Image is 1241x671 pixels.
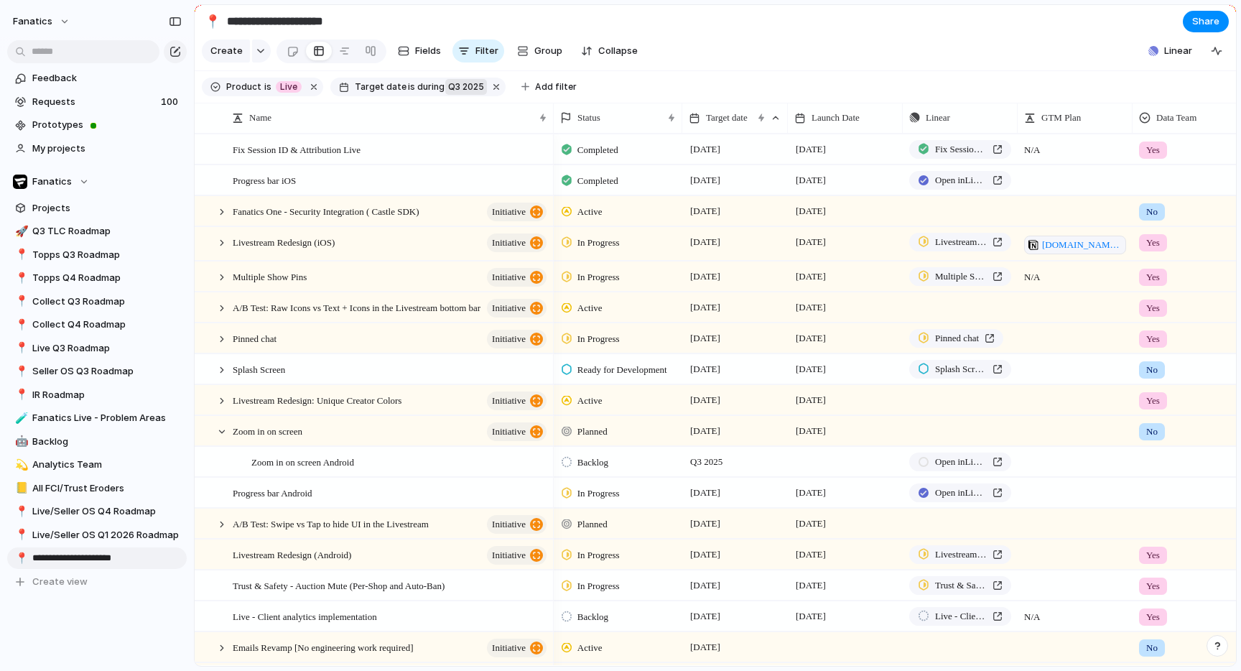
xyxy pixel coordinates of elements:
div: 📍 [15,340,25,356]
a: Livestream Redesign (iOS and Android) [909,545,1011,564]
div: 📍 [15,504,25,520]
span: In Progress [577,270,620,284]
span: Yes [1146,394,1160,408]
span: A/B Test: Swipe vs Tap to hide UI in the Livestream [233,515,429,532]
span: [DATE] [792,515,829,532]
span: Target date [706,111,748,125]
span: All FCI/Trust Eroders [32,481,182,496]
span: A/B Test: Raw Icons vs Text + Icons in the Livestream bottom bar [233,299,480,315]
span: Active [577,301,603,315]
span: [DATE] [687,299,724,316]
span: In Progress [577,548,620,563]
span: In Progress [577,486,620,501]
span: [DATE] [687,172,724,189]
span: initiative [492,391,526,411]
span: Projects [32,201,182,216]
span: In Progress [577,236,620,250]
span: [DATE] [792,392,829,409]
span: [DATE] [792,233,829,251]
span: Group [534,44,562,58]
span: Data Team [1156,111,1196,125]
span: Seller OS Q3 Roadmap [32,364,182,379]
div: 🤖 [15,433,25,450]
span: Yes [1146,143,1160,157]
button: isduring [406,79,447,95]
a: 🤖Backlog [7,431,187,453]
span: 100 [161,95,181,109]
span: initiative [492,545,526,565]
span: [DATE] [792,422,829,440]
a: Pinned chat [909,329,1003,348]
a: 📍IR Roadmap [7,384,187,406]
span: IR Roadmap [32,388,182,402]
span: [DATE] [792,299,829,316]
span: Collapse [598,44,638,58]
button: 📍 [13,295,27,309]
button: 📒 [13,481,27,496]
div: 📍 [15,317,25,333]
span: Linear [1164,44,1192,58]
a: 📍Collect Q3 Roadmap [7,291,187,313]
button: 📍 [201,10,224,33]
span: Fanatics [32,175,72,189]
span: Requests [32,95,157,109]
div: 📍 [205,11,220,31]
button: initiative [487,546,547,565]
span: Ready for Development [577,363,667,377]
div: 🚀 [15,223,25,240]
span: Yes [1146,270,1160,284]
span: No [1146,641,1158,655]
span: Create view [32,575,88,589]
span: No [1146,363,1158,377]
button: 📍 [13,388,27,402]
a: [DOMAIN_NAME][URL] [1024,236,1126,254]
span: Open in Linear [935,173,987,188]
button: 🧪 [13,411,27,425]
button: 📍 [13,318,27,332]
button: Group [510,40,570,63]
span: initiative [492,329,526,349]
button: initiative [487,639,547,657]
span: Yes [1146,332,1160,346]
a: Multiple Show Pins [909,267,1011,286]
button: 🚀 [13,224,27,239]
span: Livestream Redesign (iOS and Android) [935,235,987,249]
button: 📍 [13,341,27,356]
a: 📍Topps Q4 Roadmap [7,267,187,289]
button: initiative [487,330,547,348]
span: initiative [492,233,526,253]
div: 📍 [15,270,25,287]
span: [DOMAIN_NAME][URL] [1042,238,1122,252]
a: 🧪Fanatics Live - Problem Areas [7,407,187,429]
button: 🤖 [13,435,27,449]
span: Completed [577,143,618,157]
span: [DATE] [792,268,829,285]
button: 📍 [13,248,27,262]
span: Collect Q4 Roadmap [32,318,182,332]
span: Fields [415,44,441,58]
button: 📍 [13,364,27,379]
a: 📍Live/Seller OS Q1 2026 Roadmap [7,524,187,546]
button: is [261,79,274,95]
a: My projects [7,138,187,159]
span: Name [249,111,271,125]
div: 📍 [15,527,25,543]
div: 📍 [15,364,25,380]
span: Backlog [577,610,608,624]
span: initiative [492,514,526,535]
span: [DATE] [687,484,724,501]
span: Backlog [577,455,608,470]
button: 📍 [13,551,27,565]
span: N/A [1018,135,1132,157]
a: 💫Analytics Team [7,454,187,476]
span: Zoom in on screen [233,422,302,439]
button: initiative [487,299,547,318]
span: Livestream Redesign (iOS) [233,233,335,250]
span: Yes [1146,610,1160,624]
span: Open in Linear [935,455,987,469]
span: Product [226,80,261,93]
span: Pinned chat [233,330,276,346]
